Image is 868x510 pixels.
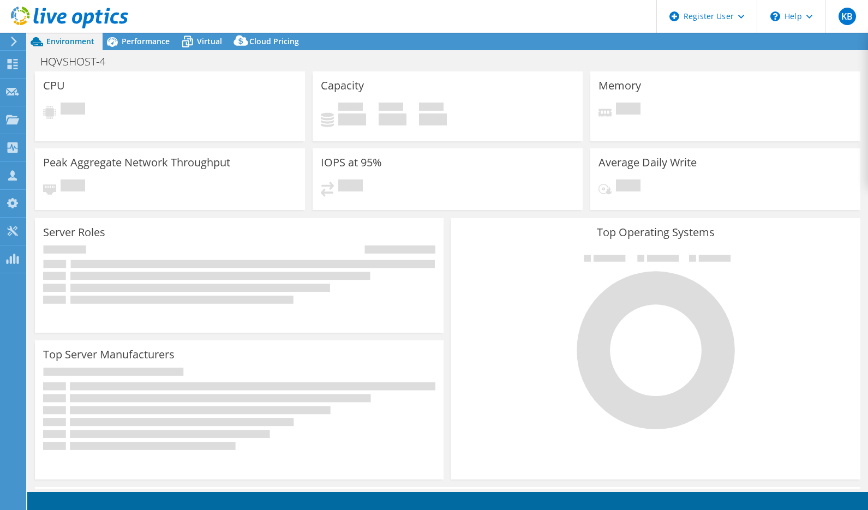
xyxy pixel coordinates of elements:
[35,56,122,68] h1: HQVSHOST-4
[61,103,85,117] span: Pending
[338,179,363,194] span: Pending
[419,103,444,113] span: Total
[43,349,175,361] h3: Top Server Manufacturers
[419,113,447,125] h4: 0 GiB
[122,36,170,46] span: Performance
[43,226,105,238] h3: Server Roles
[43,80,65,92] h3: CPU
[379,103,403,113] span: Free
[46,36,94,46] span: Environment
[598,80,641,92] h3: Memory
[321,157,382,169] h3: IOPS at 95%
[249,36,299,46] span: Cloud Pricing
[616,179,640,194] span: Pending
[598,157,697,169] h3: Average Daily Write
[839,8,856,25] span: KB
[197,36,222,46] span: Virtual
[321,80,364,92] h3: Capacity
[338,113,366,125] h4: 0 GiB
[43,157,230,169] h3: Peak Aggregate Network Throughput
[459,226,852,238] h3: Top Operating Systems
[61,179,85,194] span: Pending
[770,11,780,21] svg: \n
[379,113,406,125] h4: 0 GiB
[616,103,640,117] span: Pending
[338,103,363,113] span: Used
